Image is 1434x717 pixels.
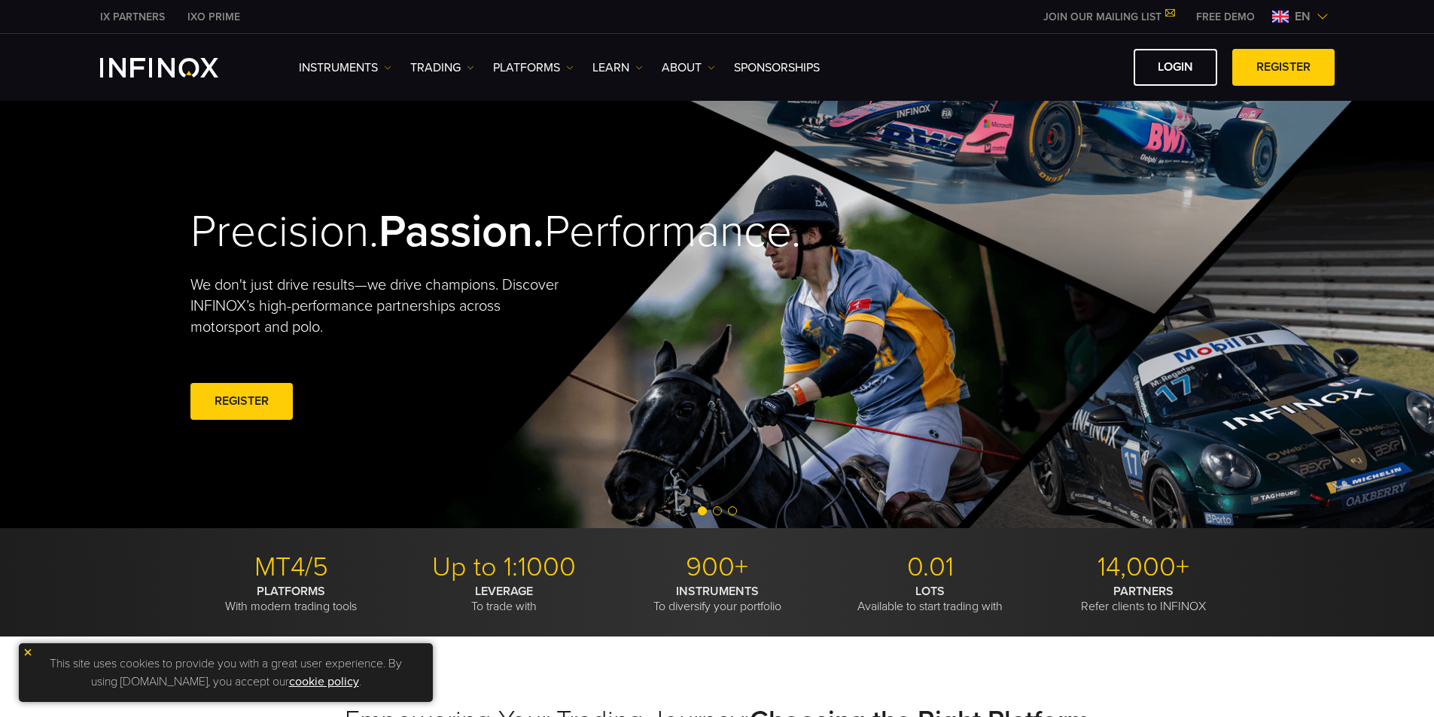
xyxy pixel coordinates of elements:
[190,275,570,338] p: We don't just drive results—we drive champions. Discover INFINOX’s high-performance partnerships ...
[89,9,176,25] a: INFINOX
[493,59,574,77] a: PLATFORMS
[379,205,544,259] strong: Passion.
[1134,49,1217,86] a: LOGIN
[190,551,392,584] p: MT4/5
[592,59,643,77] a: Learn
[1043,584,1244,614] p: Refer clients to INFINOX
[1232,49,1335,86] a: REGISTER
[1043,551,1244,584] p: 14,000+
[617,584,818,614] p: To diversify your portfolio
[734,59,820,77] a: SPONSORSHIPS
[176,9,251,25] a: INFINOX
[1113,584,1174,599] strong: PARTNERS
[257,584,325,599] strong: PLATFORMS
[830,584,1031,614] p: Available to start trading with
[190,205,665,260] h2: Precision. Performance.
[26,651,425,694] p: This site uses cookies to provide you with a great user experience. By using [DOMAIN_NAME], you a...
[1032,11,1185,23] a: JOIN OUR MAILING LIST
[403,584,605,614] p: To trade with
[299,59,391,77] a: Instruments
[676,584,759,599] strong: INSTRUMENTS
[410,59,474,77] a: TRADING
[190,584,392,614] p: With modern trading tools
[698,506,707,515] span: Go to slide 1
[830,551,1031,584] p: 0.01
[728,506,737,515] span: Go to slide 3
[403,551,605,584] p: Up to 1:1000
[915,584,945,599] strong: LOTS
[23,647,33,658] img: yellow close icon
[617,551,818,584] p: 900+
[662,59,715,77] a: ABOUT
[475,584,533,599] strong: LEVERAGE
[713,506,722,515] span: Go to slide 2
[190,383,293,420] a: REGISTER
[100,58,254,77] a: INFINOX Logo
[1289,8,1317,26] span: en
[289,674,359,689] a: cookie policy
[1185,9,1266,25] a: INFINOX MENU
